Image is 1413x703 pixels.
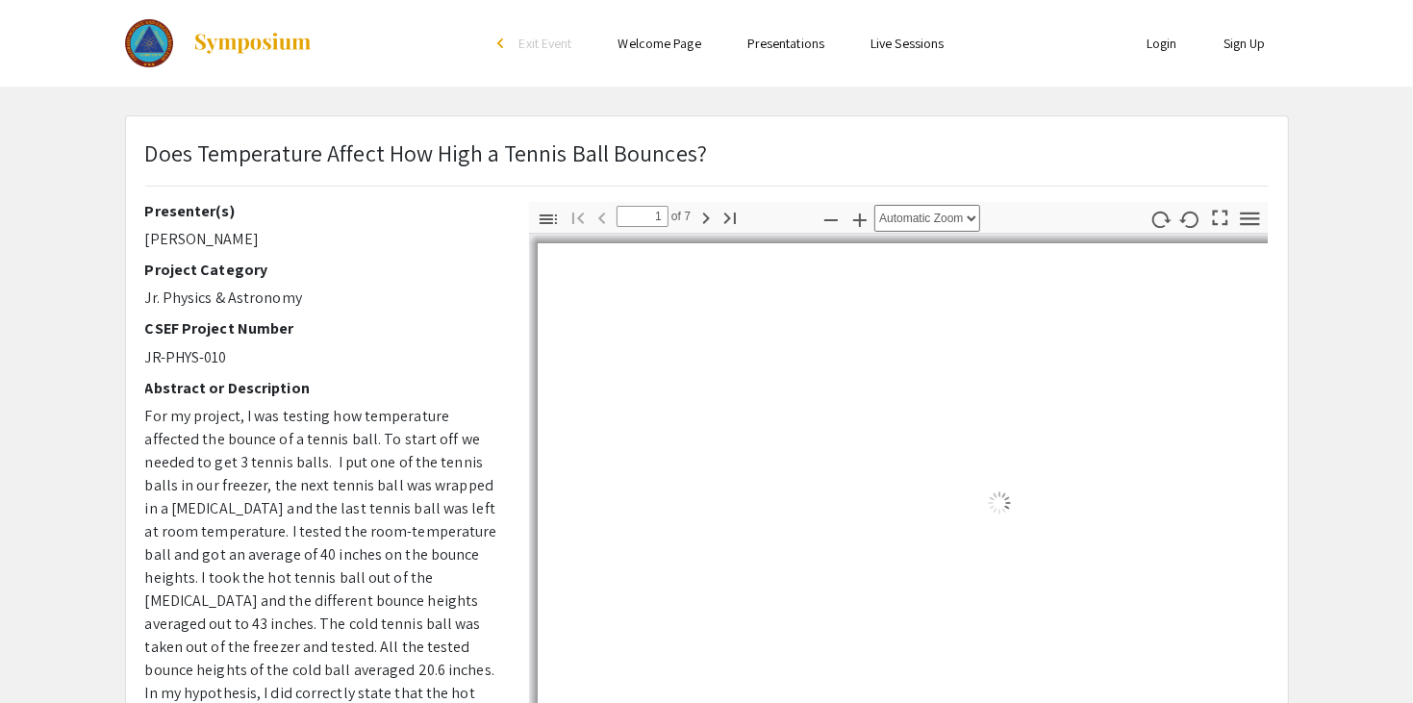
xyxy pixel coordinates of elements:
p: Jr. Physics & Astronomy [145,287,500,310]
button: Zoom In [844,205,876,233]
button: Switch to Presentation Mode [1203,202,1236,230]
button: Rotate Counterclockwise [1173,205,1206,233]
a: Welcome Page [618,35,701,52]
button: Rotate Clockwise [1144,205,1176,233]
a: Presentations [747,35,824,52]
h2: Project Category [145,261,500,279]
button: Toggle Sidebar [532,205,565,233]
input: Page [617,206,669,227]
button: Tools [1233,205,1266,233]
a: The 2023 Colorado Science & Engineering Fair [125,19,314,67]
h2: CSEF Project Number [145,319,500,338]
p: JR-PHYS-010 [145,346,500,369]
select: Zoom [874,205,980,232]
a: Live Sessions [871,35,944,52]
span: of 7 [669,206,692,227]
button: Previous Page [586,203,618,231]
button: Go to Last Page [714,203,746,231]
span: Exit Event [519,35,572,52]
button: Go to First Page [562,203,594,231]
img: Symposium by ForagerOne [192,32,313,55]
a: Login [1147,35,1177,52]
button: Zoom Out [815,205,847,233]
img: The 2023 Colorado Science & Engineering Fair [125,19,174,67]
button: Next Page [690,203,722,231]
p: Does Temperature Affect How High a Tennis Ball Bounces? [145,136,708,170]
div: arrow_back_ios [498,38,510,49]
h2: Presenter(s) [145,202,500,220]
p: [PERSON_NAME] [145,228,500,251]
a: Sign Up [1224,35,1266,52]
h2: Abstract or Description [145,379,500,397]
